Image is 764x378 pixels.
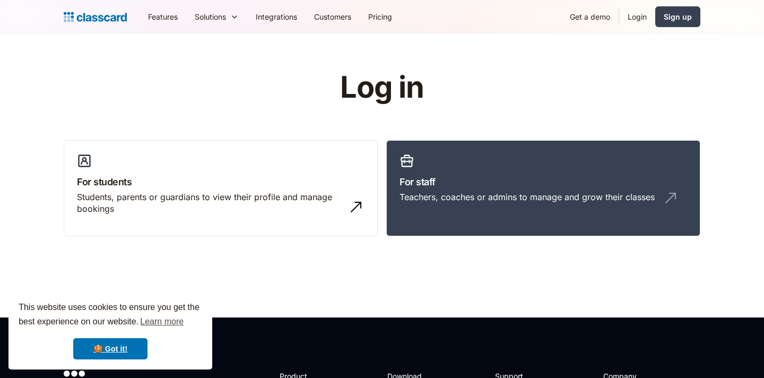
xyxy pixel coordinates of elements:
div: cookieconsent [8,291,212,370]
span: This website uses cookies to ensure you get the best experience on our website. [19,301,202,330]
a: Sign up [655,6,700,27]
a: learn more about cookies [138,314,185,330]
a: Login [619,5,655,29]
h1: Log in [214,71,551,104]
a: Features [140,5,186,29]
a: dismiss cookie message [73,338,147,359]
a: Customers [306,5,360,29]
div: Solutions [186,5,247,29]
a: Logo [64,10,127,24]
h3: For students [77,175,364,189]
h3: For staff [400,175,687,189]
a: For staffTeachers, coaches or admins to manage and grow their classes [386,140,700,237]
div: Solutions [195,11,226,22]
div: Students, parents or guardians to view their profile and manage bookings [77,191,343,215]
a: Get a demo [561,5,619,29]
a: Pricing [360,5,401,29]
div: Teachers, coaches or admins to manage and grow their classes [400,191,655,203]
a: For studentsStudents, parents or guardians to view their profile and manage bookings [64,140,378,237]
a: Integrations [247,5,306,29]
div: Sign up [664,11,692,22]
